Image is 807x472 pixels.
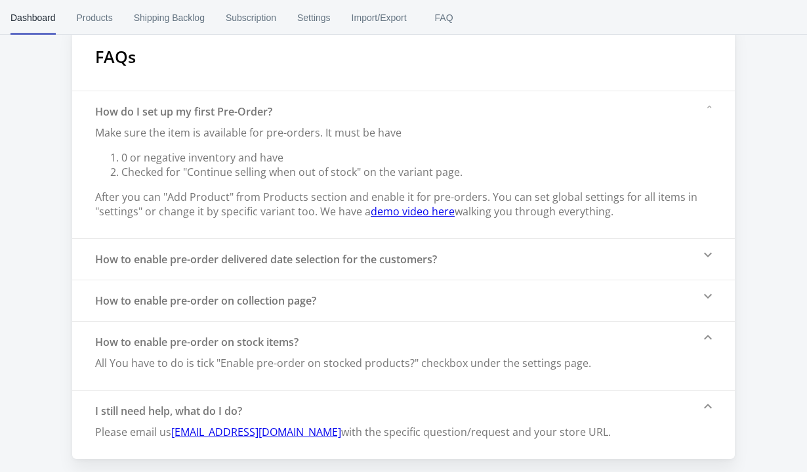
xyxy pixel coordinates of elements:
[95,104,707,225] div: How do I set up my first Pre-Order?
[226,1,276,35] span: Subscription
[10,1,56,35] span: Dashboard
[121,165,707,179] li: Checked for "Continue selling when out of stock" on the variant page.
[95,425,611,439] span: Please email us with the specific question/request and your store URL.
[171,425,341,439] a: [EMAIL_ADDRESS][DOMAIN_NAME]
[95,335,591,377] div: How to enable pre-order on stock items?
[95,404,611,446] div: I still need help, what do I do?
[428,1,461,35] span: FAQ
[72,22,735,91] h1: FAQs
[134,1,205,35] span: Shipping Backlog
[297,1,331,35] span: Settings
[95,356,591,370] span: All You have to do is tick "Enable pre-order on stocked products?" checkbox under the settings page.
[77,1,113,35] span: Products
[352,1,407,35] span: Import/Export
[95,125,707,219] span: Make sure the item is available for pre-orders. It must be have After you can "Add Product" from ...
[121,150,707,165] li: 0 or negative inventory and have
[371,204,455,219] a: demo video here
[95,252,437,267] div: How to enable pre-order delivered date selection for the customers?
[95,293,316,308] div: How to enable pre-order on collection page?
